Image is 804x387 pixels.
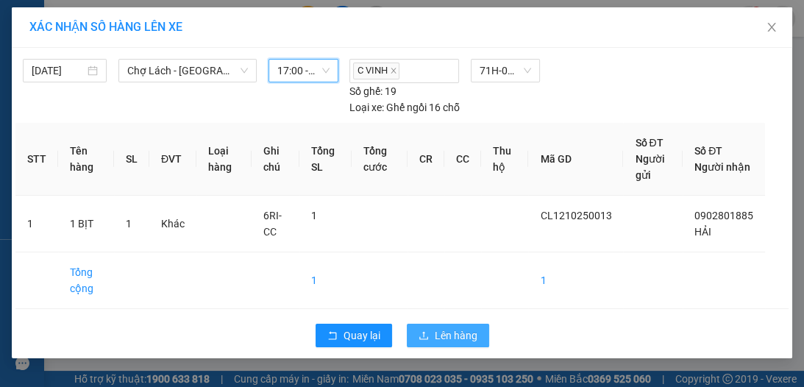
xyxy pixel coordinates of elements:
[528,123,623,196] th: Mã GD
[311,210,317,221] span: 1
[29,20,182,34] span: XÁC NHẬN SỐ HÀNG LÊN XE
[349,99,460,116] div: Ghế ngồi 16 chỗ
[58,252,114,309] td: Tổng cộng
[299,252,352,309] td: 1
[352,123,408,196] th: Tổng cước
[694,210,753,221] span: 0902801885
[58,123,114,196] th: Tên hàng
[149,196,196,252] td: Khác
[435,327,477,344] span: Lên hàng
[419,330,429,342] span: upload
[344,327,380,344] span: Quay lại
[58,196,114,252] td: 1 BỊT
[196,123,252,196] th: Loại hàng
[252,123,299,196] th: Ghi chú
[694,145,722,157] span: Số ĐT
[694,226,711,238] span: HẢI
[408,123,444,196] th: CR
[349,83,396,99] div: 19
[407,324,489,347] button: uploadLên hàng
[327,330,338,342] span: rollback
[480,60,531,82] span: 71H-02.797
[528,252,623,309] td: 1
[127,60,248,82] span: Chợ Lách - Sài Gòn
[277,60,330,82] span: 17:00 - 71H-02.797
[353,63,399,79] span: C VINH
[444,123,481,196] th: CC
[114,123,149,196] th: SL
[240,66,249,75] span: down
[635,153,664,181] span: Người gửi
[481,123,528,196] th: Thu hộ
[316,324,392,347] button: rollbackQuay lại
[540,210,611,221] span: CL1210250013
[126,218,132,230] span: 1
[349,83,383,99] span: Số ghế:
[263,210,282,238] span: 6RI-CC
[635,137,663,149] span: Số ĐT
[149,123,196,196] th: ĐVT
[15,123,58,196] th: STT
[766,21,778,33] span: close
[751,7,792,49] button: Close
[299,123,352,196] th: Tổng SL
[694,161,750,173] span: Người nhận
[390,67,397,74] span: close
[32,63,85,79] input: 12/10/2025
[349,99,384,116] span: Loại xe:
[15,196,58,252] td: 1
